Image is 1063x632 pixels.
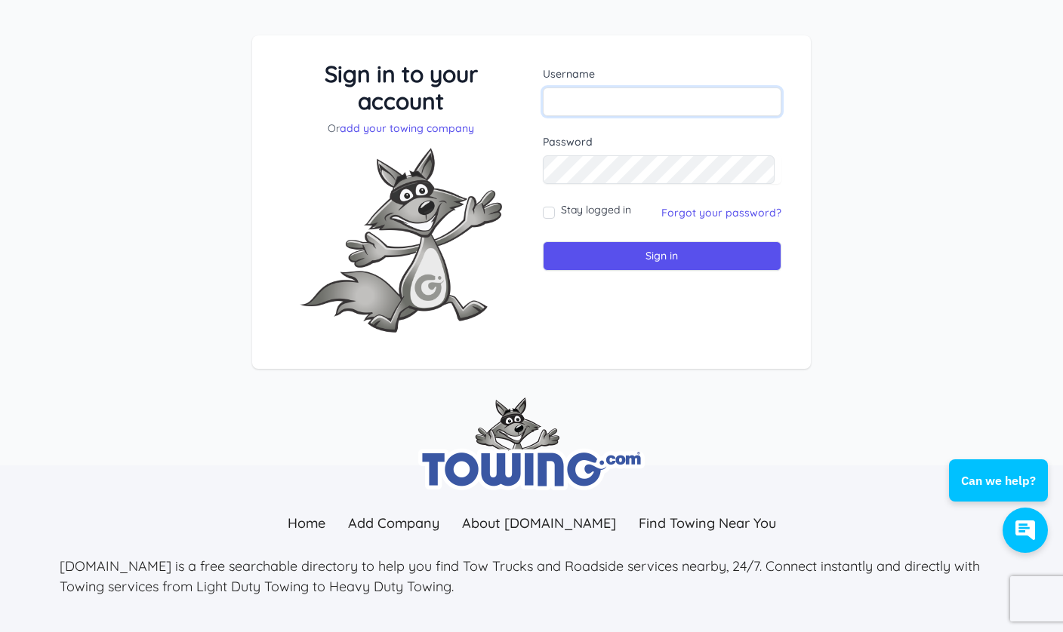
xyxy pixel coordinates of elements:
a: About [DOMAIN_NAME] [451,507,627,539]
img: towing [418,397,645,490]
label: Password [543,134,781,149]
label: Stay logged in [561,202,631,217]
a: Home [276,507,337,539]
img: Fox-Excited.png [288,136,514,345]
a: Forgot your password? [661,206,781,219]
iframe: Conversations [932,418,1063,568]
h3: Sign in to your account [282,60,520,115]
label: Username [543,66,781,81]
p: [DOMAIN_NAME] is a free searchable directory to help you find Tow Trucks and Roadside services ne... [60,556,1003,597]
a: Add Company [337,507,451,539]
p: Or [282,121,520,136]
a: add your towing company [340,121,474,135]
a: Find Towing Near You [627,507,787,539]
input: Sign in [543,241,781,271]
